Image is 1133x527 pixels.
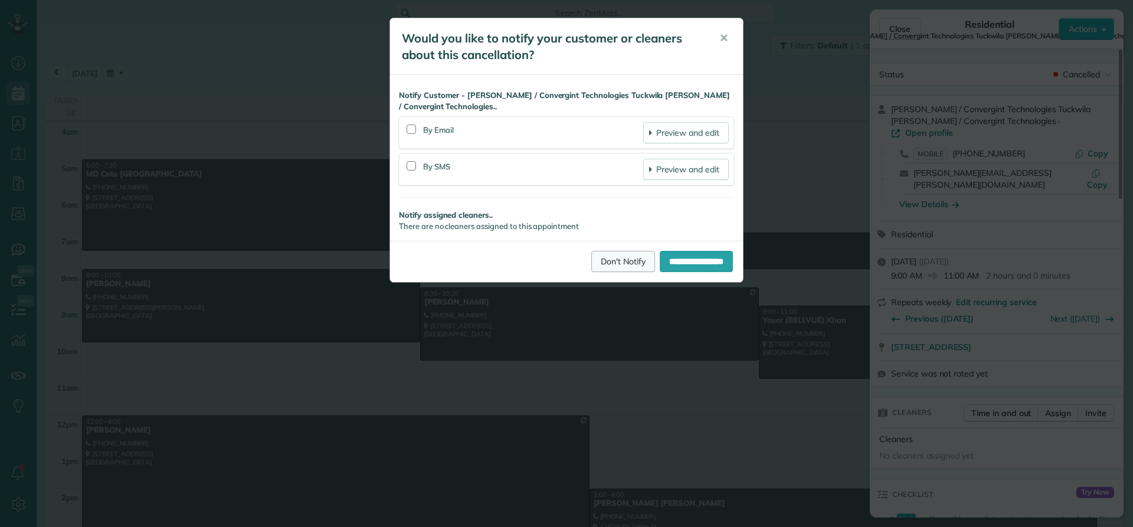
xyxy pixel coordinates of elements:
[399,221,579,231] span: There are no cleaners assigned to this appointment
[423,159,643,180] div: By SMS
[399,90,734,112] strong: Notify Customer - [PERSON_NAME] / Convergint Technologies Tuckwila [PERSON_NAME] / Convergint Tec...
[399,210,734,221] strong: Notify assigned cleaners..
[719,31,728,45] span: ✕
[402,30,703,63] h5: Would you like to notify your customer or cleaners about this cancellation?
[643,122,729,143] a: Preview and edit
[591,251,655,272] a: Don't Notify
[423,122,643,143] div: By Email
[643,159,729,180] a: Preview and edit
